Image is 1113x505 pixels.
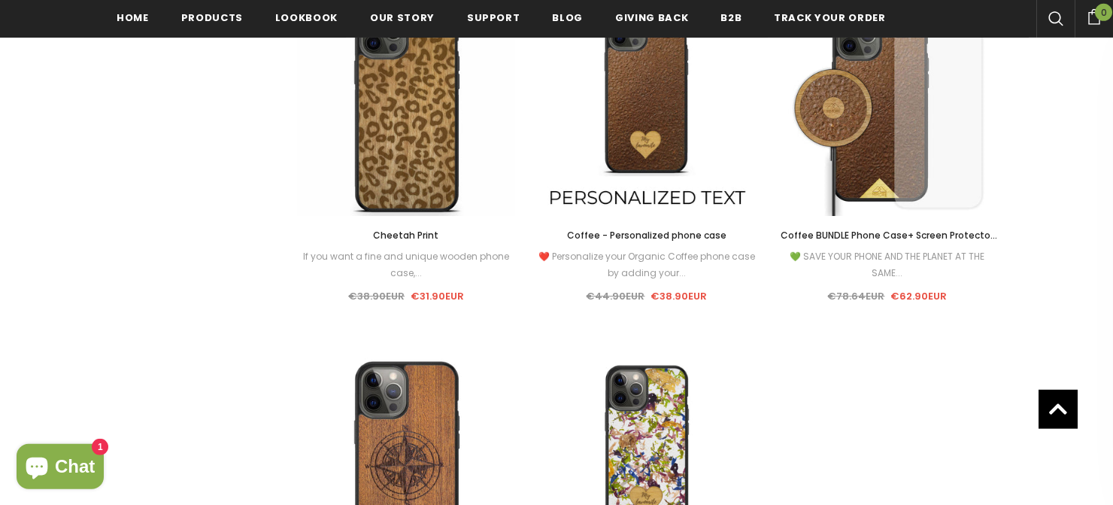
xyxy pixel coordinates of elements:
span: Our Story [370,11,435,25]
span: €78.64EUR [827,289,884,303]
span: support [467,11,520,25]
a: 0 [1075,7,1113,25]
span: €62.90EUR [890,289,947,303]
span: Giving back [615,11,688,25]
span: Blog [552,11,583,25]
span: €38.90EUR [348,289,405,303]
span: Coffee - Personalized phone case [567,229,726,242]
div: 💚 SAVE YOUR PHONE AND THE PLANET AT THE SAME... [778,248,996,281]
inbox-online-store-chat: Shopify online store chat [12,444,108,493]
span: Lookbook [275,11,338,25]
span: €31.90EUR [411,289,464,303]
span: B2B [720,11,741,25]
span: Coffee BUNDLE Phone Case+ Screen Protector + Coffee Wireless Charger [781,229,997,258]
a: Cheetah Print [297,227,515,244]
span: Cheetah Print [373,229,438,242]
span: €44.90EUR [586,289,644,303]
span: Home [117,11,149,25]
a: Coffee - Personalized phone case [538,227,756,244]
div: If you want a fine and unique wooden phone case,... [297,248,515,281]
span: Track your order [774,11,885,25]
div: ❤️ Personalize your Organic Coffee phone case by adding your... [538,248,756,281]
span: Products [181,11,243,25]
a: Coffee BUNDLE Phone Case+ Screen Protector + Coffee Wireless Charger [778,227,996,244]
span: 0 [1095,4,1112,21]
span: €38.90EUR [651,289,707,303]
